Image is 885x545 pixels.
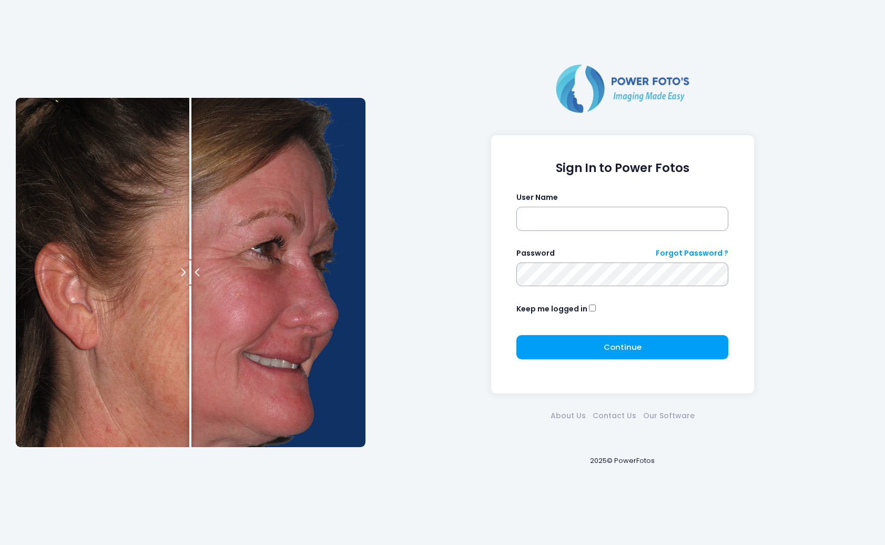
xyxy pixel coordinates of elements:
label: User Name [516,192,558,203]
h1: Sign In to Power Fotos [516,161,728,175]
div: 2025© PowerFotos [375,439,869,483]
img: Logo [552,62,694,115]
button: Continue [516,335,728,359]
label: Password [516,248,555,259]
span: Continue [604,341,642,352]
label: Keep me logged in [516,304,587,315]
a: Contact Us [589,410,639,421]
a: Our Software [639,410,698,421]
a: About Us [547,410,589,421]
a: Forgot Password ? [656,248,728,259]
